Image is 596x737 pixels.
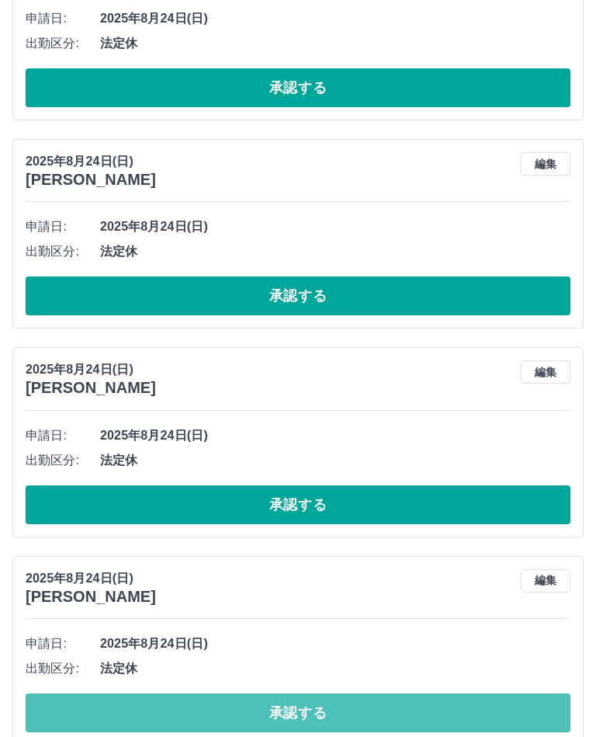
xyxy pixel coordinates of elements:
[26,634,100,653] span: 申請日:
[26,485,570,524] button: 承認する
[26,152,156,171] p: 2025年8月24日(日)
[26,360,156,379] p: 2025年8月24日(日)
[100,9,570,28] span: 2025年8月24日(日)
[26,588,156,606] h3: [PERSON_NAME]
[26,9,100,28] span: 申請日:
[26,451,100,470] span: 出勤区分:
[26,659,100,678] span: 出勤区分:
[100,451,570,470] span: 法定休
[26,217,100,236] span: 申請日:
[26,242,100,261] span: 出勤区分:
[521,569,570,593] button: 編集
[100,659,570,678] span: 法定休
[26,171,156,189] h3: [PERSON_NAME]
[26,426,100,445] span: 申請日:
[26,379,156,397] h3: [PERSON_NAME]
[521,152,570,176] button: 編集
[100,34,570,53] span: 法定休
[100,217,570,236] span: 2025年8月24日(日)
[26,694,570,732] button: 承認する
[26,68,570,107] button: 承認する
[26,569,156,588] p: 2025年8月24日(日)
[100,634,570,653] span: 2025年8月24日(日)
[100,426,570,445] span: 2025年8月24日(日)
[521,360,570,384] button: 編集
[26,276,570,315] button: 承認する
[26,34,100,53] span: 出勤区分:
[100,242,570,261] span: 法定休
